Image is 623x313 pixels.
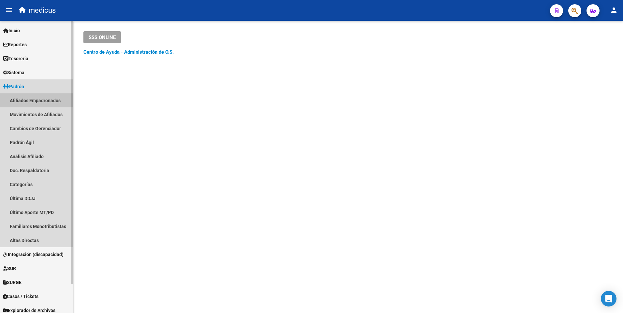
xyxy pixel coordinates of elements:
[3,27,20,34] span: Inicio
[3,69,24,76] span: Sistema
[83,49,174,55] a: Centro de Ayuda - Administración de O.S.
[89,34,116,40] span: SSS ONLINE
[29,3,56,18] span: medicus
[83,31,121,43] button: SSS ONLINE
[3,55,28,62] span: Tesorería
[3,265,16,272] span: SUR
[601,291,616,306] div: Open Intercom Messenger
[3,83,24,90] span: Padrón
[610,6,618,14] mat-icon: person
[3,279,22,286] span: SURGE
[5,6,13,14] mat-icon: menu
[3,41,27,48] span: Reportes
[3,251,64,258] span: Integración (discapacidad)
[3,293,38,300] span: Casos / Tickets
